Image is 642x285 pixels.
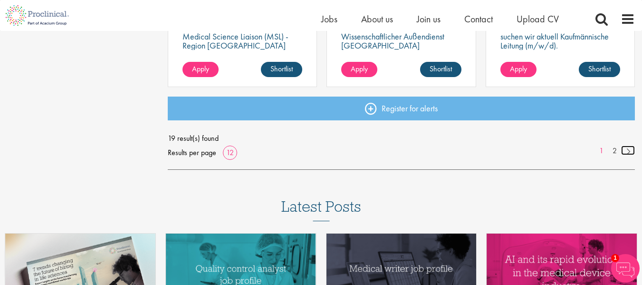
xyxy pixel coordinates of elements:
img: Chatbot [611,254,640,283]
span: Apply [351,64,368,74]
p: suchen wir aktuell Kaufmännische Leitung (m/w/d). [500,32,620,50]
a: 1 [594,146,608,157]
span: Apply [192,64,209,74]
span: 1 [611,254,619,262]
a: Shortlist [579,62,620,77]
a: Contact [464,13,493,25]
a: Join us [417,13,441,25]
a: Shortlist [420,62,461,77]
a: Register for alerts [168,97,635,120]
span: Apply [510,64,527,74]
span: Results per page [168,146,216,160]
a: Shortlist [261,62,302,77]
p: Wissenschaftlicher Außendienst [GEOGRAPHIC_DATA] [341,32,461,50]
a: Jobs [321,13,337,25]
a: Upload CV [517,13,559,25]
a: 12 [223,147,237,157]
p: Medical Science Liaison (MSL) - Region [GEOGRAPHIC_DATA] [182,32,302,50]
a: Apply [500,62,537,77]
a: About us [361,13,393,25]
a: Apply [182,62,219,77]
a: 2 [608,146,622,157]
span: 19 result(s) found [168,131,635,146]
h3: Latest Posts [281,198,361,221]
a: Apply [341,62,377,77]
